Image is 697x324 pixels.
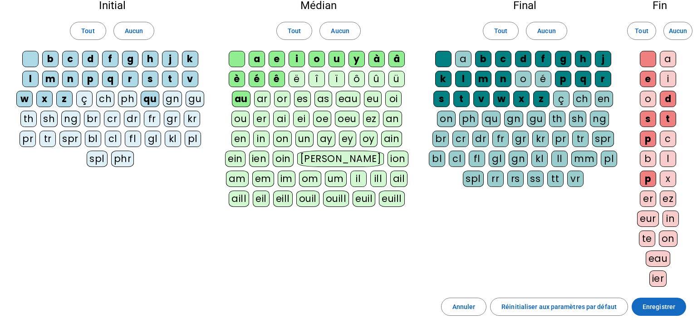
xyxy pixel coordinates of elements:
[297,151,384,167] div: [PERSON_NAME]
[660,131,676,147] div: c
[336,91,361,107] div: eau
[113,22,154,40] button: Aucun
[573,91,591,107] div: ch
[293,111,309,127] div: ei
[551,151,568,167] div: ll
[317,131,335,147] div: ay
[552,131,569,147] div: pr
[329,51,345,67] div: u
[102,71,118,87] div: q
[489,151,505,167] div: gl
[348,71,365,87] div: ô
[325,171,347,187] div: um
[388,151,408,167] div: ion
[125,25,143,36] span: Aucun
[254,91,270,107] div: ar
[368,51,385,67] div: à
[335,111,359,127] div: oeu
[145,131,161,147] div: gl
[504,111,523,127] div: gn
[229,71,245,87] div: è
[660,111,676,127] div: t
[627,22,656,40] button: Tout
[182,71,198,87] div: v
[329,71,345,87] div: ï
[253,191,270,207] div: eil
[331,25,349,36] span: Aucun
[164,111,180,127] div: gr
[314,91,332,107] div: as
[231,131,250,147] div: en
[660,91,676,107] div: d
[104,111,120,127] div: cr
[162,71,178,87] div: t
[459,111,478,127] div: ph
[475,71,491,87] div: m
[309,51,325,67] div: o
[274,91,290,107] div: or
[353,191,375,207] div: euil
[569,111,586,127] div: sh
[601,151,617,167] div: pl
[595,51,611,67] div: j
[273,151,294,167] div: oin
[269,71,285,87] div: ê
[553,91,569,107] div: ç
[663,22,692,40] button: Aucun
[82,71,98,87] div: p
[513,91,530,107] div: x
[388,71,405,87] div: ü
[76,91,93,107] div: ç
[567,171,584,187] div: vr
[532,131,549,147] div: kr
[185,131,201,147] div: pl
[313,111,331,127] div: oe
[533,91,550,107] div: z
[364,91,382,107] div: eu
[632,298,686,316] button: Enregistrer
[102,51,118,67] div: f
[592,131,614,147] div: spr
[640,71,656,87] div: e
[288,25,301,36] span: Tout
[125,131,141,147] div: fl
[452,301,476,312] span: Annuler
[669,25,687,36] span: Aucun
[383,111,402,127] div: an
[118,91,137,107] div: ph
[273,111,290,127] div: ai
[229,191,249,207] div: aill
[640,111,656,127] div: s
[319,22,360,40] button: Aucun
[555,71,571,87] div: p
[637,211,659,227] div: eur
[368,71,385,87] div: û
[449,151,465,167] div: cl
[62,51,79,67] div: c
[640,151,656,167] div: b
[253,111,270,127] div: er
[646,250,671,267] div: eau
[163,91,182,107] div: gn
[575,51,591,67] div: h
[182,51,198,67] div: k
[59,131,81,147] div: spr
[635,25,648,36] span: Tout
[142,51,158,67] div: h
[348,51,365,67] div: y
[455,51,471,67] div: a
[124,111,140,127] div: dr
[232,91,250,107] div: au
[432,131,449,147] div: br
[473,91,490,107] div: v
[469,151,485,167] div: fl
[379,191,404,207] div: euill
[640,171,656,187] div: p
[663,211,679,227] div: in
[184,111,200,127] div: kr
[639,231,655,247] div: te
[122,71,138,87] div: r
[493,91,510,107] div: w
[660,71,676,87] div: i
[111,151,134,167] div: phr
